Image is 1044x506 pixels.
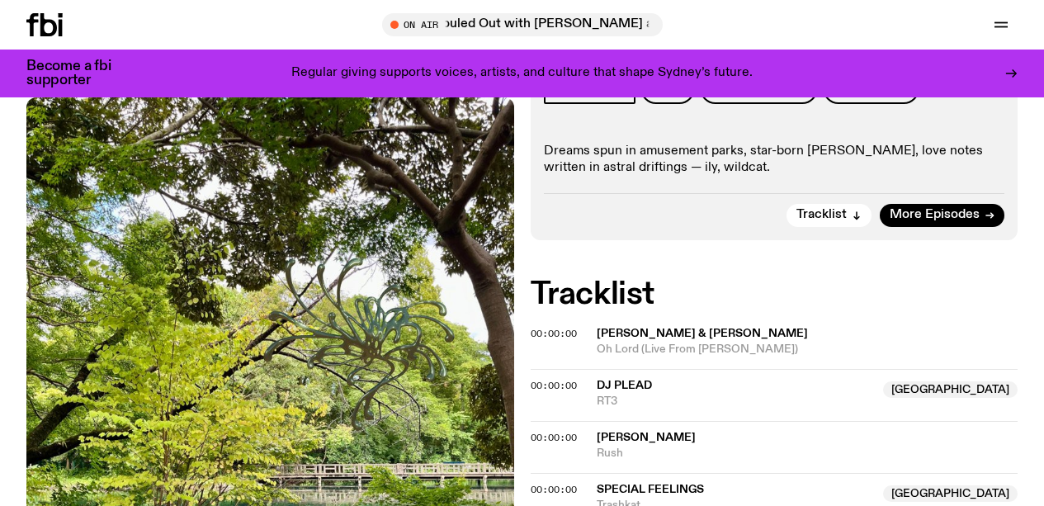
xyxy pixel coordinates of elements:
[291,66,753,81] p: Regular giving supports voices, artists, and culture that shape Sydney’s future.
[382,13,663,36] button: On AirSouled Out with [PERSON_NAME] and [PERSON_NAME]
[880,204,1004,227] a: More Episodes
[597,328,808,339] span: [PERSON_NAME] & [PERSON_NAME]
[597,342,1018,357] span: Oh Lord (Live From [PERSON_NAME])
[890,209,980,221] span: More Episodes
[796,209,847,221] span: Tracklist
[787,204,872,227] button: Tracklist
[597,446,1018,461] span: Rush
[531,379,577,392] span: 00:00:00
[26,59,132,87] h3: Become a fbi supporter
[597,432,696,443] span: [PERSON_NAME]
[544,144,1005,175] p: Dreams spun in amusement parks, star-born [PERSON_NAME], love notes written in astral driftings —...
[597,394,874,409] span: RT3
[883,485,1018,502] span: [GEOGRAPHIC_DATA]
[531,381,577,390] button: 00:00:00
[531,483,577,496] span: 00:00:00
[531,329,577,338] button: 00:00:00
[531,431,577,444] span: 00:00:00
[883,381,1018,398] span: [GEOGRAPHIC_DATA]
[531,327,577,340] span: 00:00:00
[597,484,704,495] span: Special Feelings
[597,380,652,391] span: DJ Plead
[531,280,1018,310] h2: Tracklist
[531,485,577,494] button: 00:00:00
[531,433,577,442] button: 00:00:00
